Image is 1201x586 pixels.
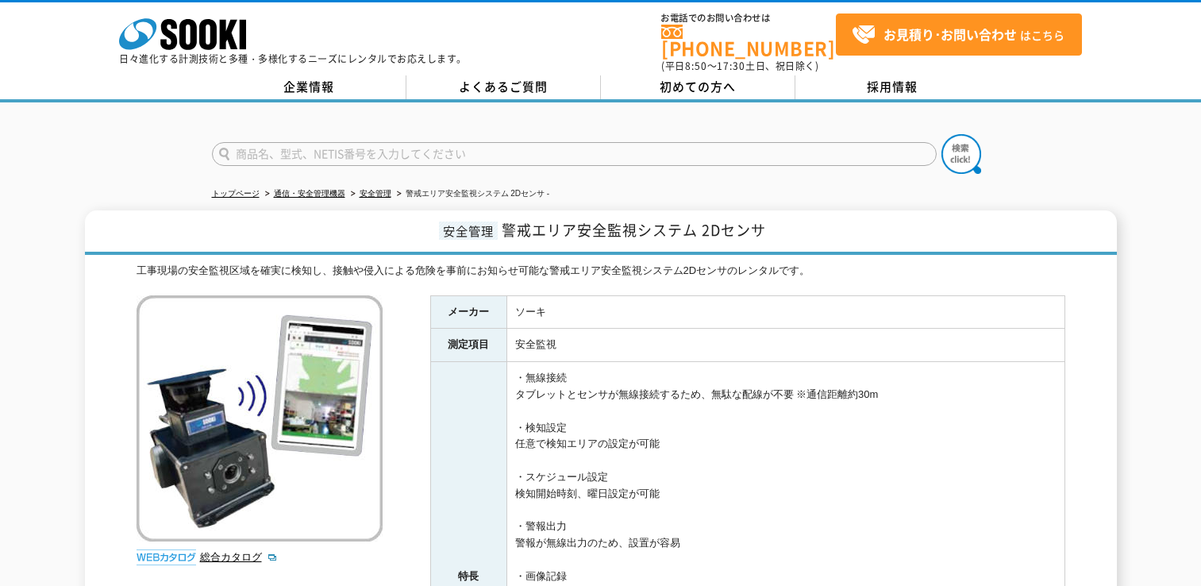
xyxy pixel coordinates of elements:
strong: お見積り･お問い合わせ [883,25,1017,44]
input: 商品名、型式、NETIS番号を入力してください [212,142,937,166]
img: webカタログ [137,549,196,565]
span: はこちら [852,23,1064,47]
img: btn_search.png [941,134,981,174]
a: 通信・安全管理機器 [274,189,345,198]
p: 日々進化する計測技術と多種・多様化するニーズにレンタルでお応えします。 [119,54,467,64]
a: トップページ [212,189,260,198]
a: よくあるご質問 [406,75,601,99]
img: 警戒エリア安全監視システム 2Dセンサ - [137,295,383,542]
th: メーカー [430,295,506,329]
td: 安全監視 [506,329,1064,362]
a: 企業情報 [212,75,406,99]
li: 警戒エリア安全監視システム 2Dセンサ - [394,186,550,202]
th: 測定項目 [430,329,506,362]
a: 総合カタログ [200,551,278,563]
a: 初めての方へ [601,75,795,99]
span: 警戒エリア安全監視システム 2Dセンサ [502,219,766,241]
span: 17:30 [717,59,745,73]
a: 採用情報 [795,75,990,99]
span: お電話でのお問い合わせは [661,13,836,23]
span: 安全管理 [439,222,498,240]
span: 8:50 [685,59,707,73]
span: (平日 ～ 土日、祝日除く) [661,59,818,73]
a: お見積り･お問い合わせはこちら [836,13,1082,56]
td: ソーキ [506,295,1064,329]
a: 安全管理 [360,189,391,198]
a: [PHONE_NUMBER] [661,25,836,57]
div: 工事現場の安全監視区域を確実に検知し、接触や侵入による危険を事前にお知らせ可能な警戒エリア安全監視システム2Dセンサのレンタルです。 [137,263,1065,280]
span: 初めての方へ [660,78,736,95]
